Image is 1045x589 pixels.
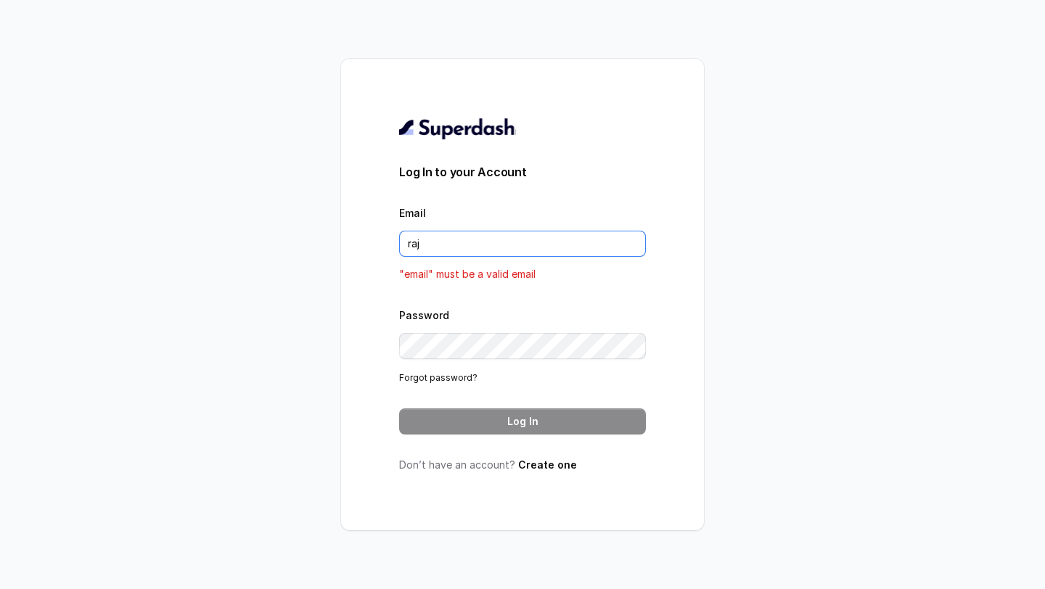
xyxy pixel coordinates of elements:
[399,408,646,434] button: Log In
[399,117,516,140] img: light.svg
[399,231,646,257] input: youremail@example.com
[399,309,449,321] label: Password
[399,163,646,181] h3: Log In to your Account
[399,458,646,472] p: Don’t have an account?
[399,207,426,219] label: Email
[518,458,577,471] a: Create one
[399,265,646,283] p: "email" must be a valid email
[399,372,478,383] a: Forgot password?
